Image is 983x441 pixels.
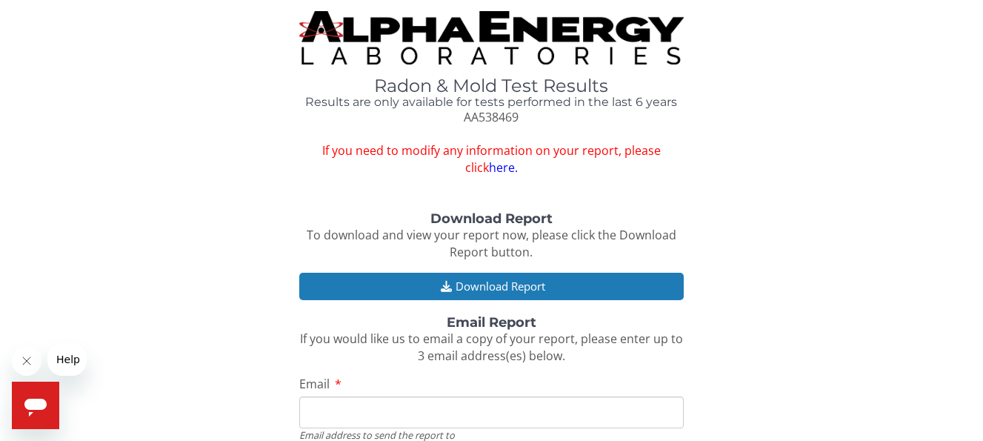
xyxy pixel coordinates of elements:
button: Download Report [299,273,684,300]
strong: Email Report [447,314,536,331]
iframe: Close message [12,346,41,376]
span: To download and view your report now, please click the Download Report button. [307,227,676,260]
a: here. [489,159,518,176]
iframe: Button to launch messaging window [12,382,59,429]
span: If you would like us to email a copy of your report, please enter up to 3 email address(es) below. [300,331,683,364]
img: TightCrop.jpg [299,11,684,64]
h4: Results are only available for tests performed in the last 6 years [299,96,684,109]
strong: Download Report [430,210,553,227]
iframe: Message from company [47,343,87,376]
span: AA538469 [464,109,519,125]
span: Email [299,376,330,392]
span: If you need to modify any information on your report, please click [299,142,684,176]
h1: Radon & Mold Test Results [299,76,684,96]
